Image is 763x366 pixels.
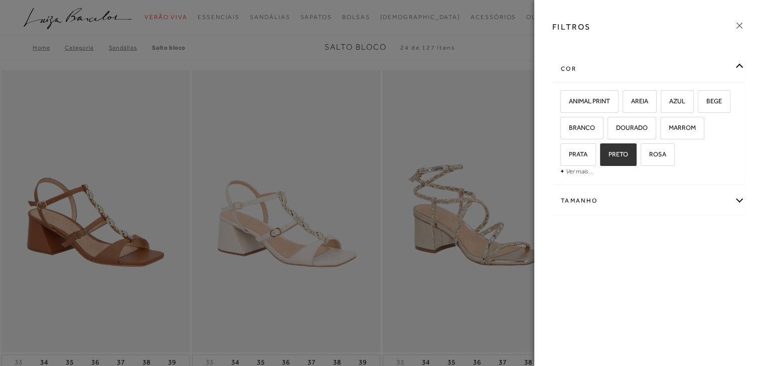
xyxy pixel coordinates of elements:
span: MARROM [661,124,696,131]
span: AREIA [624,97,648,105]
input: ANIMAL PRINT [559,98,569,108]
span: + [560,167,564,175]
div: Tamanho [553,188,744,214]
span: DOURADO [608,124,648,131]
input: MARROM [659,124,669,134]
span: ROSA [642,150,666,158]
input: PRETO [598,151,608,161]
input: AREIA [621,98,631,108]
h3: FILTROS [552,21,591,33]
input: DOURADO [606,124,616,134]
a: Ver mais... [566,167,593,175]
input: ROSA [639,151,649,161]
input: BEGE [696,98,706,108]
div: cor [553,56,744,82]
input: BRANCO [559,124,569,134]
span: ANIMAL PRINT [561,97,610,105]
span: AZUL [662,97,685,105]
input: PRATA [559,151,569,161]
input: AZUL [659,98,669,108]
span: PRETO [601,150,628,158]
span: BRANCO [561,124,595,131]
span: BEGE [699,97,722,105]
span: PRATA [561,150,587,158]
